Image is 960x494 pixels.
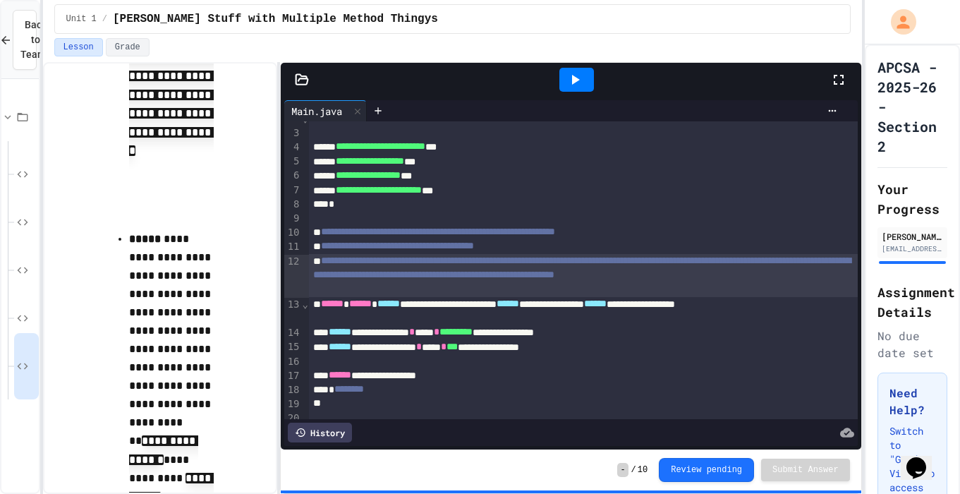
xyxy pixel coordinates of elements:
[106,38,150,56] button: Grade
[876,6,920,38] div: My Account
[284,212,302,226] div: 9
[889,385,935,418] h3: Need Help?
[877,179,947,219] h2: Your Progress
[284,183,302,198] div: 7
[284,240,302,254] div: 11
[284,355,302,369] div: 16
[901,438,946,480] iframe: chat widget
[284,226,302,240] div: 10
[284,140,302,155] div: 4
[302,113,309,124] span: Fold line
[617,463,628,477] span: -
[284,100,367,121] div: Main.java
[302,299,309,310] span: Fold line
[13,10,37,70] button: Back to Teams
[659,458,754,482] button: Review pending
[102,13,107,25] span: /
[284,255,302,298] div: 12
[877,327,947,361] div: No due date set
[284,169,302,183] div: 6
[288,423,352,442] div: History
[877,282,947,322] h2: Assignment Details
[772,464,839,476] span: Submit Answer
[631,464,636,476] span: /
[284,155,302,169] div: 5
[284,369,302,383] div: 17
[284,104,349,119] div: Main.java
[20,18,51,62] span: Back to Teams
[761,459,850,481] button: Submit Answer
[882,243,943,254] div: [EMAIL_ADDRESS][DOMAIN_NAME]
[638,464,648,476] span: 10
[284,340,302,354] div: 15
[284,126,302,140] div: 3
[284,198,302,212] div: 8
[284,298,302,326] div: 13
[113,11,438,28] span: Mathy Stuff with Multiple Method Thingys
[284,326,302,340] div: 14
[54,38,103,56] button: Lesson
[284,383,302,397] div: 18
[66,13,97,25] span: Unit 1
[877,57,947,156] h1: APCSA - 2025-26 - Section 2
[284,411,302,426] div: 20
[284,397,302,411] div: 19
[882,230,943,243] div: [PERSON_NAME]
